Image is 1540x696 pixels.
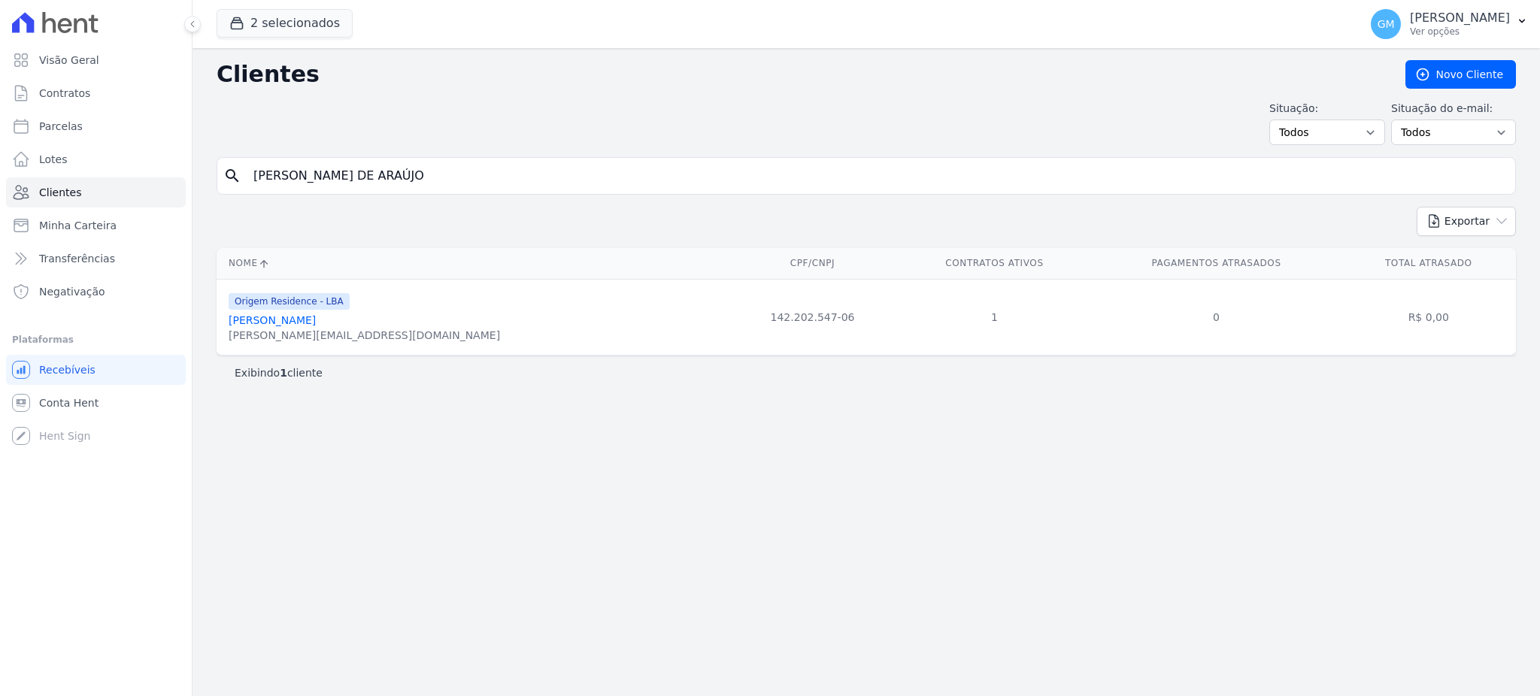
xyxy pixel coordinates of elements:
span: Lotes [39,152,68,167]
span: Contratos [39,86,90,101]
a: Minha Carteira [6,210,186,241]
a: Negativação [6,277,186,307]
p: Ver opções [1410,26,1510,38]
a: Transferências [6,244,186,274]
a: [PERSON_NAME] [229,314,316,326]
span: Transferências [39,251,115,266]
td: 142.202.547-06 [728,279,898,355]
div: Plataformas [12,331,180,349]
label: Situação: [1269,101,1385,117]
td: 0 [1092,279,1341,355]
i: search [223,167,241,185]
button: GM [PERSON_NAME] Ver opções [1359,3,1540,45]
p: Exibindo cliente [235,365,323,380]
a: Recebíveis [6,355,186,385]
span: Clientes [39,185,81,200]
span: Negativação [39,284,105,299]
span: Recebíveis [39,362,95,377]
a: Lotes [6,144,186,174]
span: Minha Carteira [39,218,117,233]
h2: Clientes [217,61,1381,88]
a: Contratos [6,78,186,108]
input: Buscar por nome, CPF ou e-mail [244,161,1509,191]
th: Pagamentos Atrasados [1092,248,1341,279]
span: Origem Residence - LBA [229,293,350,310]
div: [PERSON_NAME][EMAIL_ADDRESS][DOMAIN_NAME] [229,328,500,343]
span: GM [1378,19,1395,29]
span: Parcelas [39,119,83,134]
label: Situação do e-mail: [1391,101,1516,117]
span: Conta Hent [39,395,99,410]
button: 2 selecionados [217,9,353,38]
b: 1 [280,367,287,379]
th: Total Atrasado [1341,248,1516,279]
td: R$ 0,00 [1341,279,1516,355]
button: Exportar [1417,207,1516,236]
th: Nome [217,248,728,279]
p: [PERSON_NAME] [1410,11,1510,26]
a: Parcelas [6,111,186,141]
a: Novo Cliente [1405,60,1516,89]
td: 1 [897,279,1091,355]
span: Visão Geral [39,53,99,68]
th: CPF/CNPJ [728,248,898,279]
th: Contratos Ativos [897,248,1091,279]
a: Clientes [6,177,186,207]
a: Visão Geral [6,45,186,75]
a: Conta Hent [6,388,186,418]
